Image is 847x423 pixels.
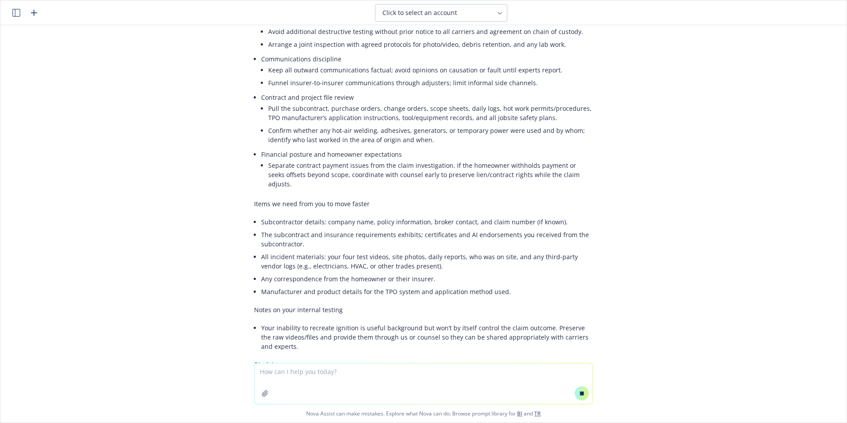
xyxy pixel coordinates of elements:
[268,124,593,146] li: Confirm whether any hot-air welding, adhesives, generators, or temporary power were used and by w...
[268,159,593,190] li: Separate contract payment issues from the claim investigation. If the homeowner withholds payment...
[382,8,457,17] span: Click to select an account
[268,76,593,89] li: Funnel insurer-to-insurer communications through adjusters; limit informal side channels.
[268,102,593,124] li: Pull the subcontract, purchase orders, change orders, scope sheets, daily logs, hot work permits/...
[261,321,593,353] li: Your inability to recreate ignition is useful background but won’t by itself control the claim ou...
[268,38,593,51] li: Arrange a joint inspection with agreed protocols for photo/video, debris retention, and any lab w...
[261,91,593,148] li: Contract and project file review
[268,64,593,76] li: Keep all outward communications factual; avoid opinions on causation or fault until experts report.
[261,250,593,272] li: All incident materials: your four test videos, site photos, daily reports, who was on site, and a...
[534,410,541,417] a: TR
[375,4,507,22] button: Click to select an account
[254,305,593,314] p: Notes on your internal testing
[261,148,593,192] li: Financial posture and homeowner expectations
[268,25,593,38] li: Avoid additional destructive testing without prior notice to all carriers and agreement on chain ...
[517,410,522,417] a: BI
[261,285,593,298] li: Manufacturer and product details for the TPO system and application method used.
[4,404,843,423] span: Nova Assist can make mistakes. Explore what Nova can do: Browse prompt library for and
[254,199,593,208] p: Items we need from you to move faster
[254,360,593,369] p: Disclaimer
[261,53,593,91] li: Communications discipline
[261,215,593,228] li: Subcontractor details: company name, policy information, broker contact, and claim number (if kno...
[261,272,593,285] li: Any correspondence from the homeowner or their insurer.
[261,228,593,250] li: The subcontract and insurance requirements exhibits; certificates and AI endorsements you receive...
